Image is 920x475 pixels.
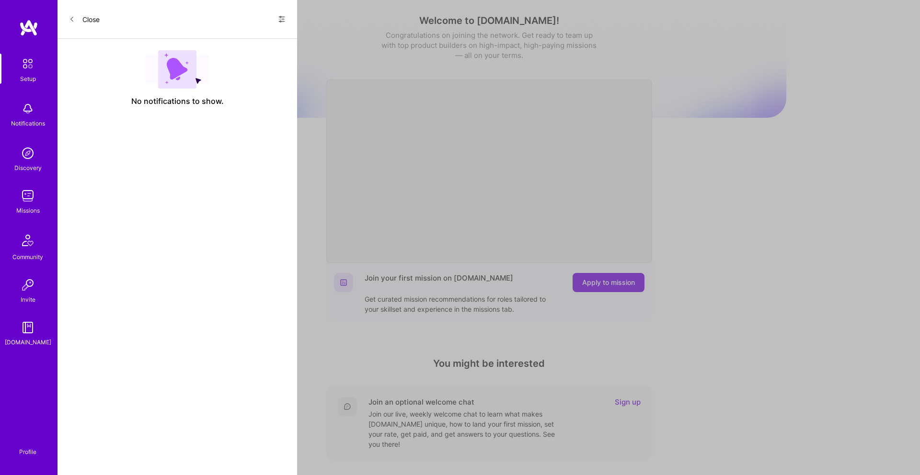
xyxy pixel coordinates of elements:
div: Community [12,252,43,262]
img: Invite [18,275,37,294]
span: No notifications to show. [131,96,224,106]
img: bell [18,99,37,118]
div: Missions [16,205,40,215]
div: Profile [19,447,36,456]
img: setup [18,54,38,74]
div: Notifications [11,118,45,128]
img: discovery [18,144,37,163]
img: logo [19,19,38,36]
img: Community [16,229,39,252]
button: Close [69,11,100,27]
div: Setup [20,74,36,84]
img: empty [146,50,209,89]
img: teamwork [18,186,37,205]
div: Discovery [14,163,42,173]
div: [DOMAIN_NAME] [5,337,51,347]
img: guide book [18,318,37,337]
div: Invite [21,294,35,305]
a: Profile [16,437,40,456]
